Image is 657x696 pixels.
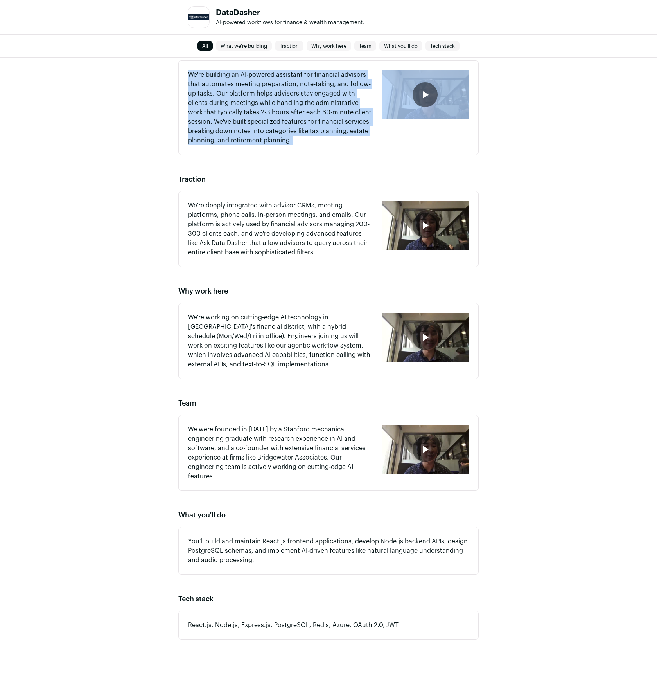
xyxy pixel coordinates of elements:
[379,41,422,51] a: What you'll do
[178,593,479,604] h2: Tech stack
[188,201,372,257] p: We're deeply integrated with advisor CRMs, meeting platforms, phone calls, in-person meetings, an...
[216,20,364,25] span: AI-powered workflows for finance & wealth management.
[188,425,372,481] p: We were founded in [DATE] by a Stanford mechanical engineering graduate with research experience ...
[216,9,364,17] h1: DataDasher
[178,286,479,297] h2: Why work here
[188,70,372,145] p: We're building an AI-powered assistant for financial advisors that automates meeting preparation,...
[197,41,213,51] a: All
[354,41,376,51] a: Team
[188,620,469,630] p: React.js, Node.js, Express.js, PostgreSQL, Redis, Azure, OAuth 2.0, JWT
[178,510,479,521] h2: What you'll do
[275,41,303,51] a: Traction
[216,41,272,51] a: What we're building
[307,41,351,51] a: Why work here
[188,14,209,20] img: 5ea263cf0c28d7e3455a8b28ff74034307efce2722f8c6cf0fe1af1be6d55519.jpg
[188,313,372,369] p: We're working on cutting-edge AI technology in [GEOGRAPHIC_DATA]'s financial district, with a hyb...
[425,41,460,51] a: Tech stack
[188,537,469,565] p: You'll build and maintain React.js frontend applications, develop Node.js backend APIs, design Po...
[178,174,479,185] h2: Traction
[178,398,479,409] h2: Team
